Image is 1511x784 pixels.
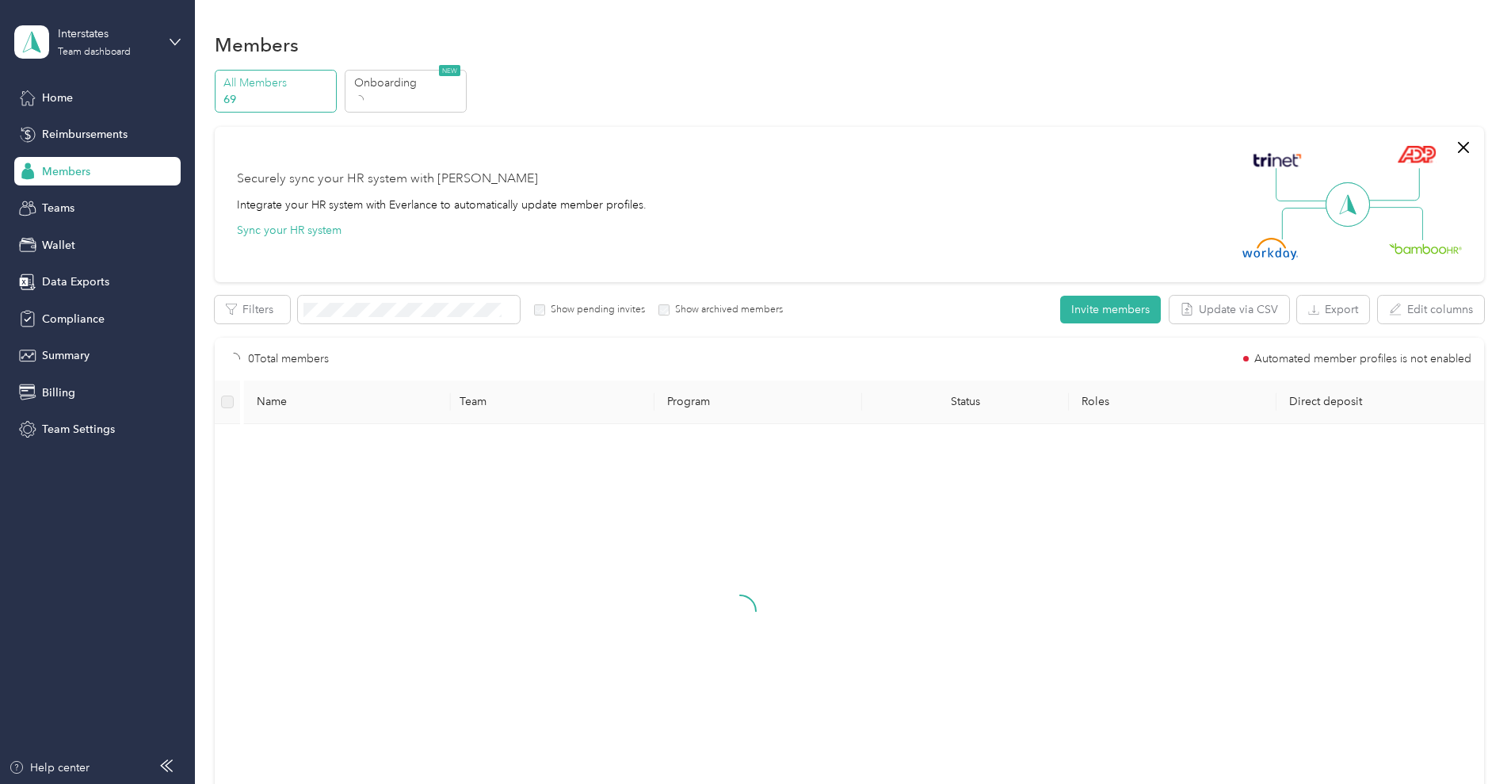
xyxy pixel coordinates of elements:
div: Team dashboard [58,48,131,57]
p: All Members [223,75,331,91]
span: Name [257,395,439,408]
button: Edit columns [1378,296,1484,323]
span: Summary [42,347,90,364]
th: Team [447,381,654,424]
th: Roles [1069,381,1276,424]
span: Compliance [42,311,105,327]
th: Status [862,381,1070,424]
span: Reimbursements [42,126,128,143]
img: Line Left Down [1281,207,1337,239]
button: Invite members [1060,296,1161,323]
div: Securely sync your HR system with [PERSON_NAME] [237,170,538,189]
span: NEW [439,65,460,76]
iframe: Everlance-gr Chat Button Frame [1422,695,1511,784]
img: Line Left Up [1276,168,1331,202]
span: Team Settings [42,421,115,438]
img: ADP [1397,145,1436,163]
button: Update via CSV [1169,296,1289,323]
img: Line Right Down [1368,207,1423,241]
h1: Members [215,36,299,53]
p: Onboarding [354,75,462,91]
label: Show pending invites [545,303,645,317]
th: Direct deposit [1276,381,1484,424]
button: Sync your HR system [237,222,342,239]
th: Program [654,381,862,424]
span: Billing [42,384,75,401]
img: Workday [1242,238,1298,260]
img: BambooHR [1389,243,1462,254]
button: Help center [9,759,90,776]
img: Line Right Up [1364,168,1420,201]
div: Integrate your HR system with Everlance to automatically update member profiles. [237,197,647,213]
span: Members [42,163,90,180]
div: Interstates [58,25,157,42]
span: Automated member profiles is not enabled [1254,354,1471,365]
button: Filters [215,296,290,323]
label: Show archived members [670,303,783,317]
span: Data Exports [42,273,109,290]
th: Name [244,381,452,424]
p: 69 [223,91,331,108]
button: Export [1297,296,1369,323]
p: 0 Total members [248,350,329,368]
span: Home [42,90,73,106]
span: Teams [42,200,74,216]
span: Wallet [42,237,75,254]
img: Trinet [1250,149,1305,171]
